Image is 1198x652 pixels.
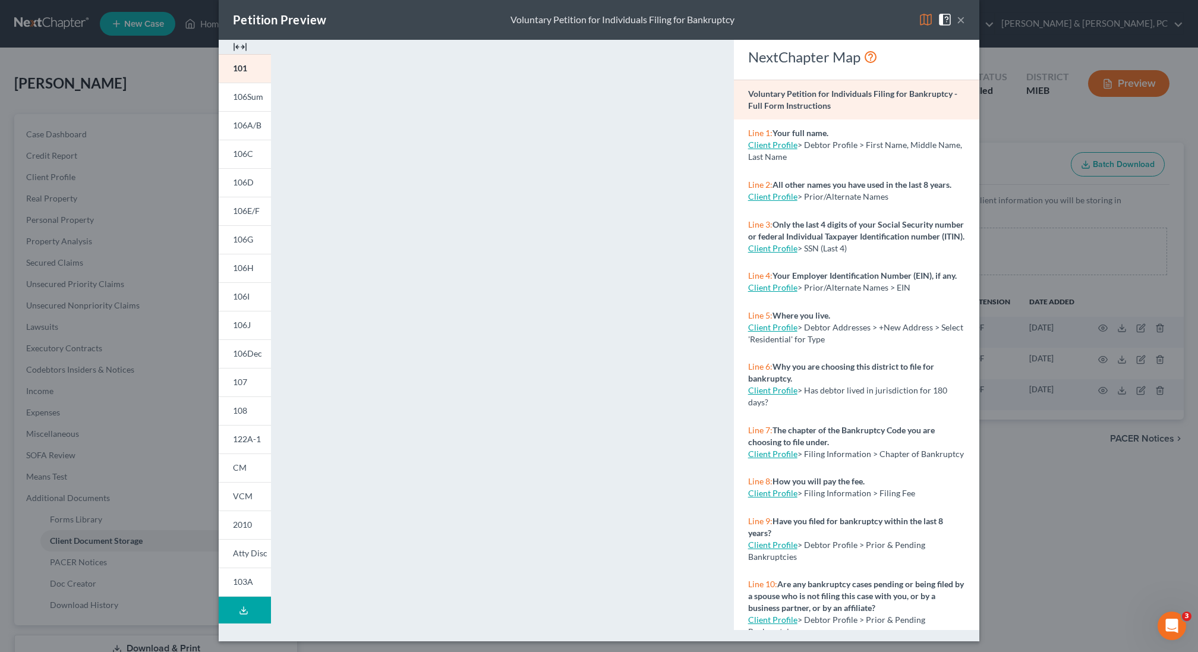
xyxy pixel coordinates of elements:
[748,425,935,447] strong: The chapter of the Bankruptcy Code you are choosing to file under.
[797,191,888,201] span: > Prior/Alternate Names
[233,11,326,28] div: Petition Preview
[219,511,271,539] a: 2010
[219,111,271,140] a: 106A/B
[219,168,271,197] a: 106D
[748,140,962,162] span: > Debtor Profile > First Name, Middle Name, Last Name
[797,488,915,498] span: > Filing Information > Filing Fee
[748,361,934,383] strong: Why you are choosing this district to file for bankruptcy.
[773,310,830,320] strong: Where you live.
[797,243,847,253] span: > SSN (Last 4)
[748,219,964,241] strong: Only the last 4 digits of your Social Security number or federal Individual Taxpayer Identificati...
[1158,612,1186,640] iframe: Intercom live chat
[748,219,773,229] span: Line 3:
[748,243,797,253] a: Client Profile
[957,12,965,27] button: ×
[233,234,253,244] span: 106G
[748,540,925,562] span: > Debtor Profile > Prior & Pending Bankruptcies
[748,322,963,344] span: > Debtor Addresses > +New Address > Select 'Residential' for Type
[219,54,271,83] a: 101
[233,348,262,358] span: 106Dec
[748,425,773,435] span: Line 7:
[233,377,247,387] span: 107
[1182,612,1191,621] span: 3
[748,89,957,111] strong: Voluntary Petition for Individuals Filing for Bankruptcy - Full Form Instructions
[748,615,797,625] a: Client Profile
[219,568,271,597] a: 103A
[748,322,797,332] a: Client Profile
[219,368,271,396] a: 107
[233,40,247,54] img: expand-e0f6d898513216a626fdd78e52531dac95497ffd26381d4c15ee2fc46db09dca.svg
[919,12,933,27] img: map-eea8200ae884c6f1103ae1953ef3d486a96c86aabb227e865a55264e3737af1f.svg
[510,13,734,27] div: Voluntary Petition for Individuals Filing for Bankruptcy
[748,579,964,613] strong: Are any bankruptcy cases pending or being filed by a spouse who is not filing this case with you,...
[797,449,964,459] span: > Filing Information > Chapter of Bankruptcy
[233,263,254,273] span: 106H
[748,179,773,190] span: Line 2:
[748,540,797,550] a: Client Profile
[233,177,254,187] span: 106D
[748,516,943,538] strong: Have you filed for bankruptcy within the last 8 years?
[233,291,250,301] span: 106I
[773,270,957,281] strong: Your Employer Identification Number (EIN), if any.
[748,282,797,292] a: Client Profile
[748,579,777,589] span: Line 10:
[748,48,965,67] div: NextChapter Map
[748,516,773,526] span: Line 9:
[233,405,247,415] span: 108
[748,128,773,138] span: Line 1:
[233,120,261,130] span: 106A/B
[233,320,251,330] span: 106J
[219,225,271,254] a: 106G
[292,49,712,629] iframe: <object ng-attr-data='[URL][DOMAIN_NAME]' type='application/pdf' width='100%' height='975px'></ob...
[748,310,773,320] span: Line 5:
[233,63,247,73] span: 101
[938,12,952,27] img: help-close-5ba153eb36485ed6c1ea00a893f15db1cb9b99d6cae46e1a8edb6c62d00a1a76.svg
[233,548,267,558] span: Atty Disc
[219,282,271,311] a: 106I
[219,453,271,482] a: CM
[748,361,773,371] span: Line 6:
[773,128,828,138] strong: Your full name.
[748,140,797,150] a: Client Profile
[233,149,253,159] span: 106C
[748,270,773,281] span: Line 4:
[233,519,252,530] span: 2010
[219,425,271,453] a: 122A-1
[219,140,271,168] a: 106C
[219,539,271,568] a: Atty Disc
[748,615,925,637] span: > Debtor Profile > Prior & Pending Bankruptcies
[233,462,247,473] span: CM
[773,476,865,486] strong: How you will pay the fee.
[219,339,271,368] a: 106Dec
[219,83,271,111] a: 106Sum
[219,482,271,511] a: VCM
[748,191,797,201] a: Client Profile
[748,488,797,498] a: Client Profile
[233,206,260,216] span: 106E/F
[219,396,271,425] a: 108
[748,385,947,407] span: > Has debtor lived in jurisdiction for 180 days?
[797,282,910,292] span: > Prior/Alternate Names > EIN
[233,491,253,501] span: VCM
[233,92,263,102] span: 106Sum
[748,476,773,486] span: Line 8:
[748,385,797,395] a: Client Profile
[219,197,271,225] a: 106E/F
[219,254,271,282] a: 106H
[219,311,271,339] a: 106J
[233,434,261,444] span: 122A-1
[233,577,253,587] span: 103A
[748,449,797,459] a: Client Profile
[773,179,951,190] strong: All other names you have used in the last 8 years.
